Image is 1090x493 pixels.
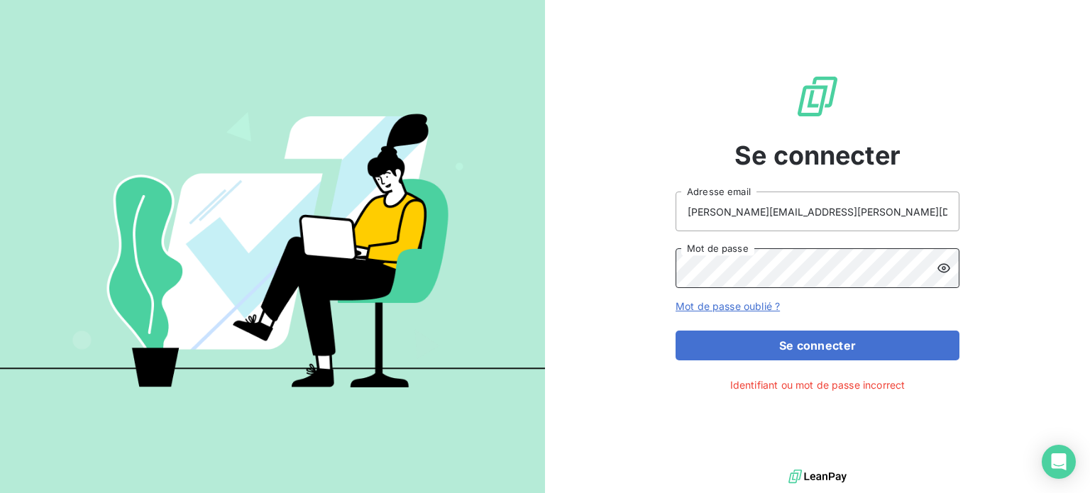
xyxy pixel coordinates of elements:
[1042,445,1076,479] div: Open Intercom Messenger
[676,300,780,312] a: Mot de passe oublié ?
[676,331,959,360] button: Se connecter
[730,377,905,392] span: Identifiant ou mot de passe incorrect
[795,74,840,119] img: Logo LeanPay
[788,466,847,487] img: logo
[734,136,901,175] span: Se connecter
[676,192,959,231] input: placeholder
